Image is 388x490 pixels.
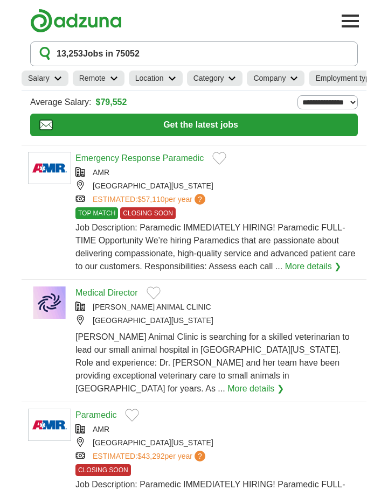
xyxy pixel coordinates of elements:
div: Average Salary: [30,95,358,109]
h2: Salary [28,73,50,84]
h2: Remote [79,73,106,84]
div: [GEOGRAPHIC_DATA][US_STATE] [75,315,360,326]
a: AMR [93,168,109,177]
a: Company [247,71,304,86]
a: Category [187,71,243,86]
a: Paramedic [75,410,116,419]
img: Adzuna logo [30,9,122,33]
h2: Category [193,73,224,84]
a: ESTIMATED:$43,292per year? [93,451,207,462]
a: Remote [73,71,124,86]
a: AMR [93,425,109,433]
button: Get the latest jobs [30,114,358,136]
div: [GEOGRAPHIC_DATA][US_STATE] [75,437,360,449]
button: Toggle main navigation menu [338,9,362,33]
a: $79,552 [96,96,127,109]
div: [GEOGRAPHIC_DATA][US_STATE] [75,180,360,192]
img: AMR logo [28,409,71,441]
span: Get the latest jobs [53,118,349,131]
a: ESTIMATED:$57,110per year? [93,194,207,205]
h2: Company [253,73,286,84]
h1: Jobs in 75052 [57,47,140,60]
span: CLOSING SOON [75,464,131,476]
span: ? [195,451,205,461]
span: Job Description: Paramedic IMMEDIATELY HIRING! Paramedic FULL-TIME Opportunity We’re hiring Param... [75,223,355,271]
button: Add to favorite jobs [212,152,226,165]
span: TOP MATCH [75,207,118,219]
a: More details ❯ [227,382,284,395]
span: [PERSON_NAME] Animal Clinic is searching for a skilled veterinarian to lead our small animal hosp... [75,332,350,393]
a: Salary [22,71,68,86]
span: $57,110 [137,195,165,204]
span: CLOSING SOON [120,207,176,219]
span: ? [195,194,205,205]
h2: Location [135,73,164,84]
span: $43,292 [137,452,165,460]
h2: Employment type [315,73,373,84]
button: Add to favorite jobs [147,286,161,299]
img: Company logo [28,286,71,319]
div: [PERSON_NAME] ANIMAL CLINIC [75,302,360,313]
a: Medical Director [75,288,138,297]
span: 13,253 [57,47,83,60]
img: AMR logo [28,152,71,184]
button: 13,253Jobs in 75052 [30,41,358,66]
a: Location [129,71,183,86]
a: Emergency Response Paramedic [75,153,204,163]
a: More details ❯ [285,260,342,273]
button: Add to favorite jobs [125,409,139,422]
